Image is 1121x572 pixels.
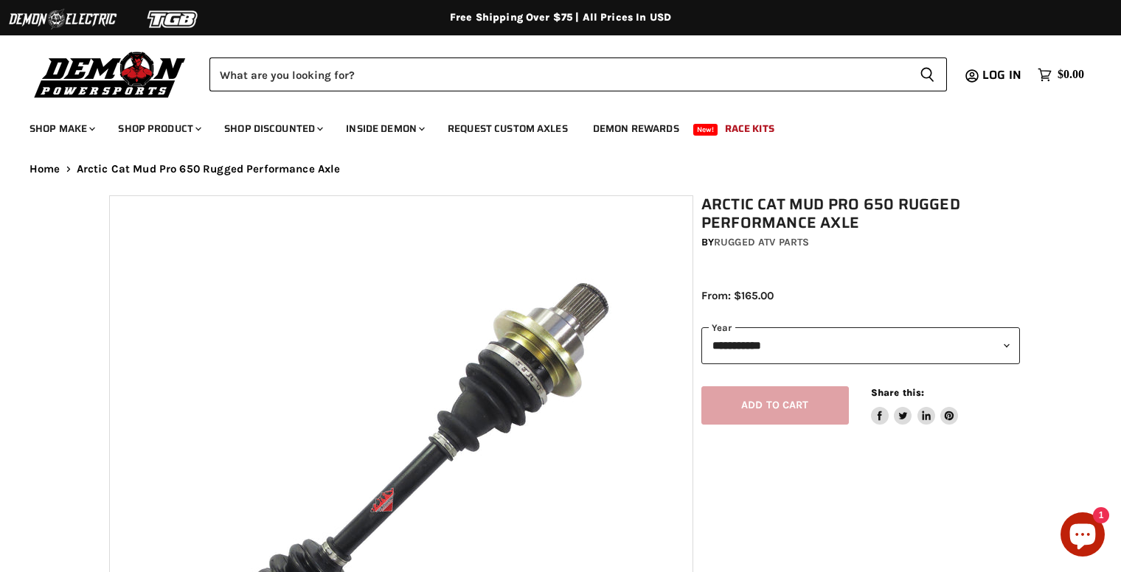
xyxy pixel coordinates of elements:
[209,57,947,91] form: Product
[871,387,924,398] span: Share this:
[29,163,60,175] a: Home
[18,114,104,144] a: Shop Make
[976,69,1030,82] a: Log in
[701,195,1020,232] h1: Arctic Cat Mud Pro 650 Rugged Performance Axle
[693,124,718,136] span: New!
[118,5,229,33] img: TGB Logo 2
[1030,64,1091,86] a: $0.00
[714,114,785,144] a: Race Kits
[982,66,1021,84] span: Log in
[701,289,774,302] span: From: $165.00
[213,114,332,144] a: Shop Discounted
[107,114,210,144] a: Shop Product
[1058,68,1084,82] span: $0.00
[18,108,1080,144] ul: Main menu
[437,114,579,144] a: Request Custom Axles
[908,57,947,91] button: Search
[701,327,1020,363] select: year
[7,5,118,33] img: Demon Electric Logo 2
[582,114,690,144] a: Demon Rewards
[335,114,434,144] a: Inside Demon
[29,48,191,100] img: Demon Powersports
[1056,512,1109,560] inbox-online-store-chat: Shopify online store chat
[714,236,809,248] a: Rugged ATV Parts
[871,386,959,425] aside: Share this:
[701,234,1020,251] div: by
[209,57,908,91] input: Search
[77,163,341,175] span: Arctic Cat Mud Pro 650 Rugged Performance Axle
